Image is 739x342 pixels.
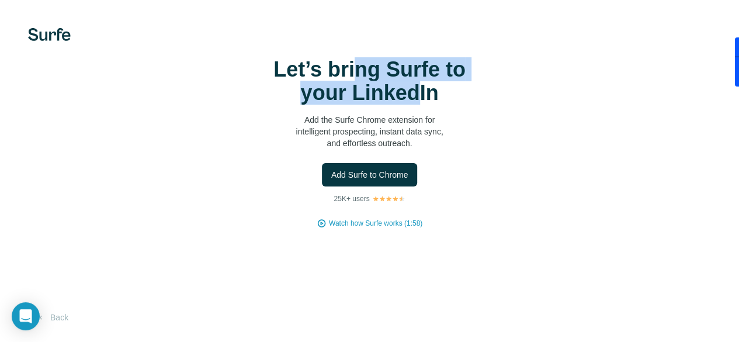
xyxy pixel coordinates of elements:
img: Surfe's logo [28,28,71,41]
img: Rating Stars [372,195,405,202]
p: Add the Surfe Chrome extension for intelligent prospecting, instant data sync, and effortless out... [253,114,487,149]
p: 25K+ users [334,194,369,204]
button: Add Surfe to Chrome [322,163,418,186]
h1: Let’s bring Surfe to your LinkedIn [253,58,487,105]
button: Back [28,307,77,328]
div: Open Intercom Messenger [12,302,40,330]
button: Watch how Surfe works (1:58) [329,218,422,229]
span: Add Surfe to Chrome [331,169,408,181]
